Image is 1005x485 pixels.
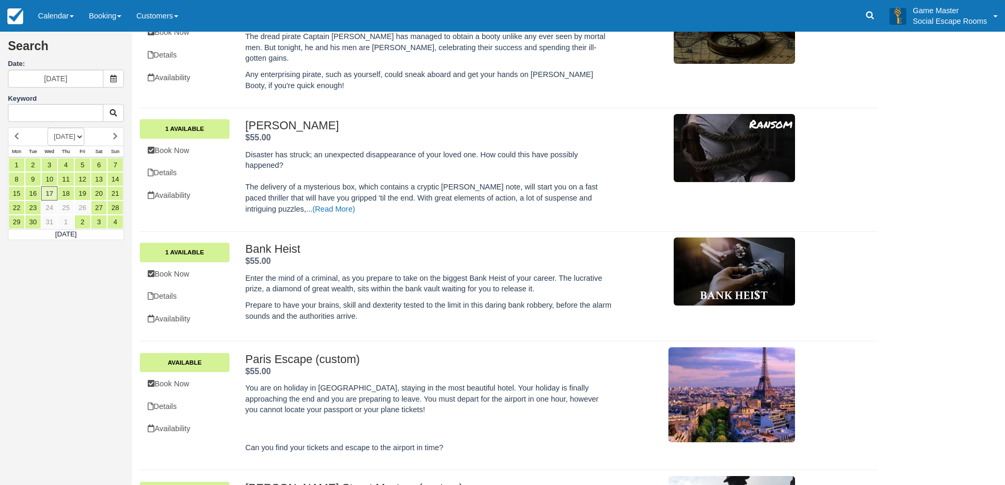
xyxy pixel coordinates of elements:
[25,215,41,229] a: 30
[245,383,611,415] p: You are on holiday in [GEOGRAPHIC_DATA], staying in the most beautiful hotel. Your holiday is fin...
[25,158,41,172] a: 2
[41,158,58,172] a: 3
[140,119,229,138] a: 1 Available
[8,186,25,201] a: 15
[140,286,229,307] a: Details
[245,353,611,366] h2: Paris Escape (custom)
[8,229,124,240] td: [DATE]
[74,186,91,201] a: 19
[58,215,74,229] a: 1
[140,22,229,43] a: Book Now
[312,205,355,213] a: (Read More)
[91,146,107,157] th: Sat
[58,172,74,186] a: 11
[140,308,229,330] a: Availability
[107,201,123,215] a: 28
[674,237,795,306] img: M24-3
[41,146,58,157] th: Wed
[245,149,611,214] p: Disaster has struck; an unexpected disappearance of your loved one. How could this have possibly ...
[913,5,987,16] p: Game Master
[245,243,611,255] h2: Bank Heist
[41,172,58,186] a: 10
[674,114,795,182] img: M31-3
[8,172,25,186] a: 8
[58,146,74,157] th: Thu
[913,16,987,26] p: Social Escape Rooms
[8,40,124,59] h2: Search
[91,215,107,229] a: 3
[25,146,41,157] th: Tue
[668,347,795,442] img: M22-1
[8,215,25,229] a: 29
[91,172,107,186] a: 13
[245,367,271,376] strong: Price: $55
[245,256,271,265] span: $55.00
[107,215,123,229] a: 4
[41,201,58,215] a: 24
[41,215,58,229] a: 31
[74,201,91,215] a: 26
[140,67,229,89] a: Availability
[140,162,229,184] a: Details
[58,158,74,172] a: 4
[140,373,229,395] a: Book Now
[140,353,229,372] a: Available
[7,8,23,24] img: checkfront-main-nav-mini-logo.png
[107,146,123,157] th: Sun
[91,158,107,172] a: 6
[245,119,611,132] h2: [PERSON_NAME]
[8,146,25,157] th: Mon
[8,94,37,102] label: Keyword
[889,7,906,24] img: A3
[58,201,74,215] a: 25
[245,421,611,453] p: Can you find your tickets and escape to the airport in time?
[91,186,107,201] a: 20
[107,158,123,172] a: 7
[103,104,124,122] button: Keyword Search
[245,300,611,321] p: Prepare to have your brains, skill and dexterity tested to the limit in this daring bank robbery,...
[245,273,611,294] p: Enter the mind of a criminal, as you prepare to take on the biggest Bank Heist of your career. Th...
[140,44,229,66] a: Details
[245,256,271,265] strong: Price: $55
[245,69,611,91] p: Any enterprising pirate, such as yourself, could sneak aboard and get your hands on [PERSON_NAME]...
[74,146,91,157] th: Fri
[41,186,58,201] a: 17
[8,158,25,172] a: 1
[25,172,41,186] a: 9
[8,201,25,215] a: 22
[107,172,123,186] a: 14
[25,201,41,215] a: 23
[140,396,229,417] a: Details
[74,215,91,229] a: 2
[140,140,229,161] a: Book Now
[91,201,107,215] a: 27
[107,186,123,201] a: 21
[74,172,91,186] a: 12
[58,186,74,201] a: 18
[140,263,229,285] a: Book Now
[140,418,229,440] a: Availability
[74,158,91,172] a: 5
[140,185,229,206] a: Availability
[245,133,271,142] strong: Price: $55
[8,59,124,69] label: Date:
[245,367,271,376] span: $55.00
[25,186,41,201] a: 16
[245,133,271,142] span: $55.00
[245,31,611,64] p: The dread pirate Captain [PERSON_NAME] has managed to obtain a booty unlike any ever seen by mort...
[140,243,229,262] a: 1 Available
